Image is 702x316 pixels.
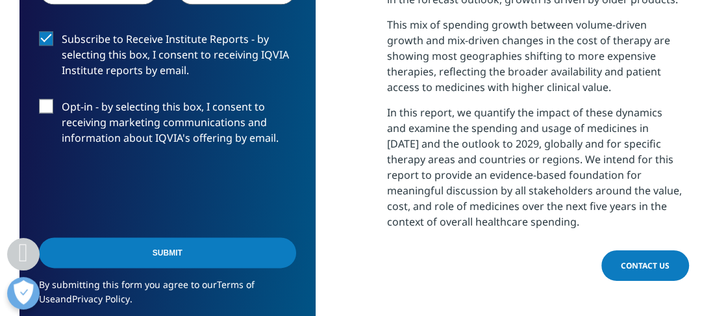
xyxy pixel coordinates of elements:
[39,237,296,268] input: Submit
[387,17,683,105] p: This mix of spending growth between volume-driven growth and mix-driven changes in the cost of th...
[39,166,236,217] iframe: To enrich screen reader interactions, please activate Accessibility in Grammarly extension settings
[387,105,683,239] p: In this report, we quantify the impact of these dynamics and examine the spending and usage of me...
[601,250,689,281] a: Contact Us
[621,260,670,271] span: Contact Us
[7,277,40,309] button: Abrir preferências
[39,278,296,316] p: By submitting this form you agree to our and .
[39,31,296,85] label: Subscribe to Receive Institute Reports - by selecting this box, I consent to receiving IQVIA Inst...
[72,293,130,305] a: Privacy Policy
[39,99,296,153] label: Opt-in - by selecting this box, I consent to receiving marketing communications and information a...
